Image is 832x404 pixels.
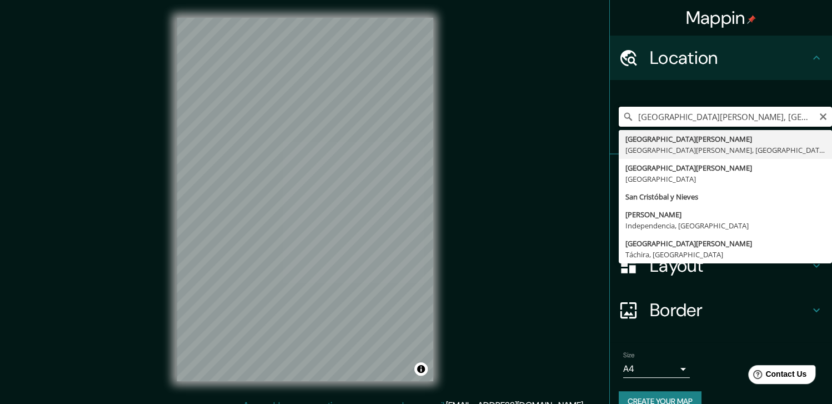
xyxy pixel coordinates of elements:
[625,173,825,184] div: [GEOGRAPHIC_DATA]
[625,191,825,202] div: San Cristóbal y Nieves
[623,351,635,360] label: Size
[650,47,810,69] h4: Location
[625,209,825,220] div: [PERSON_NAME]
[623,360,690,378] div: A4
[686,7,756,29] h4: Mappin
[610,288,832,332] div: Border
[625,249,825,260] div: Táchira, [GEOGRAPHIC_DATA]
[625,144,825,156] div: [GEOGRAPHIC_DATA][PERSON_NAME], [GEOGRAPHIC_DATA]
[650,299,810,321] h4: Border
[610,199,832,243] div: Style
[610,154,832,199] div: Pins
[625,133,825,144] div: [GEOGRAPHIC_DATA][PERSON_NAME]
[625,220,825,231] div: Independencia, [GEOGRAPHIC_DATA]
[610,243,832,288] div: Layout
[747,15,756,24] img: pin-icon.png
[610,36,832,80] div: Location
[619,107,832,127] input: Pick your city or area
[650,255,810,277] h4: Layout
[819,111,828,121] button: Clear
[733,361,820,392] iframe: Help widget launcher
[625,238,825,249] div: [GEOGRAPHIC_DATA][PERSON_NAME]
[414,362,428,376] button: Toggle attribution
[177,18,433,381] canvas: Map
[625,162,825,173] div: [GEOGRAPHIC_DATA][PERSON_NAME]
